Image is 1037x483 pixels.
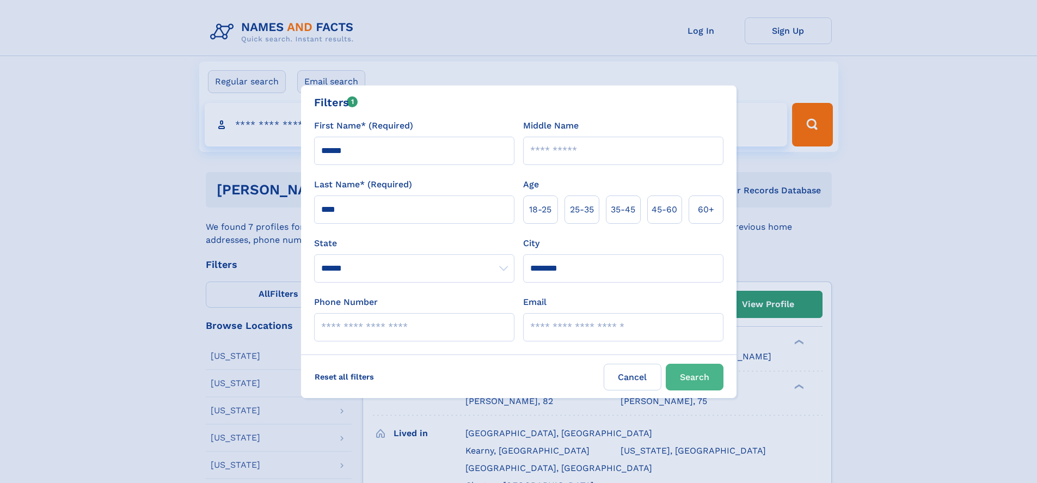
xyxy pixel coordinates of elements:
[314,237,514,250] label: State
[529,203,551,216] span: 18‑25
[570,203,594,216] span: 25‑35
[314,94,358,111] div: Filters
[523,119,579,132] label: Middle Name
[611,203,635,216] span: 35‑45
[314,119,413,132] label: First Name* (Required)
[308,364,381,390] label: Reset all filters
[652,203,677,216] span: 45‑60
[523,178,539,191] label: Age
[523,296,547,309] label: Email
[604,364,661,390] label: Cancel
[698,203,714,216] span: 60+
[666,364,723,390] button: Search
[523,237,539,250] label: City
[314,296,378,309] label: Phone Number
[314,178,412,191] label: Last Name* (Required)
